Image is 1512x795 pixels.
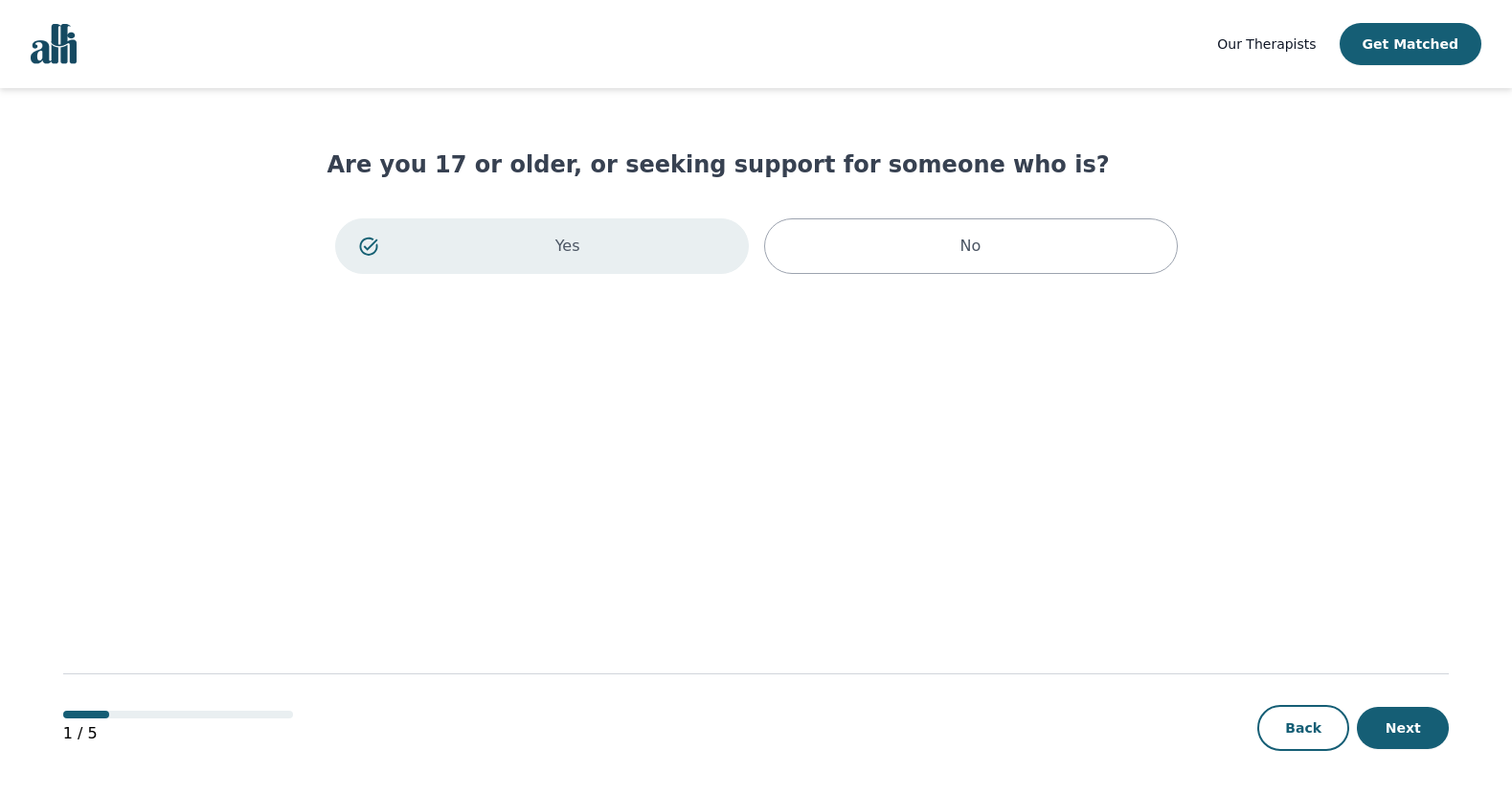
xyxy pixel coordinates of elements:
[1357,707,1449,749] button: Next
[1217,36,1316,52] span: Our Therapists
[1257,705,1349,751] button: Back
[960,235,982,258] p: No
[63,722,293,745] p: 1 / 5
[411,235,725,258] p: Yes
[1340,23,1481,65] button: Get Matched
[31,24,77,64] img: alli logo
[327,149,1185,180] h1: Are you 17 or older, or seeking support for someone who is?
[1217,33,1316,56] a: Our Therapists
